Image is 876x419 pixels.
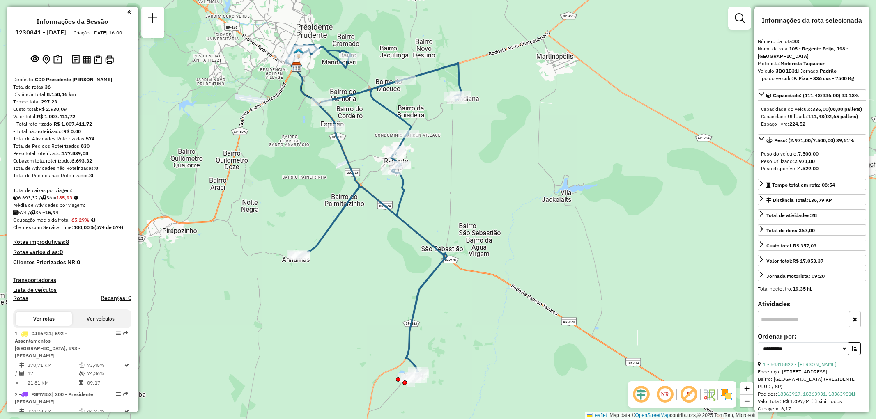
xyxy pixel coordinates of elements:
[91,218,95,222] em: Média calculada utilizando a maior ocupação (%Peso ou %Cubagem) de cada rota da sessão. Rotas cro...
[13,120,131,128] div: - Total roteirizado:
[124,409,129,414] i: Rota otimizada
[758,89,866,101] a: Capacidade: (111,48/336,00) 33,18%
[92,54,103,66] button: Visualizar Romaneio
[812,106,828,112] strong: 336,00
[761,165,863,172] div: Peso disponível:
[19,371,24,376] i: Total de Atividades
[292,61,302,71] img: Cross PA
[16,312,72,326] button: Ver rotas
[74,195,78,200] i: Meta Caixas/viagem: 209,00 Diferença: -23,07
[766,257,823,265] div: Valor total:
[37,113,75,119] strong: R$ 1.007.411,72
[13,83,131,91] div: Total de rotas:
[15,29,66,36] h6: 1230841 - [DATE]
[798,165,819,172] strong: 4.529,00
[794,158,815,164] strong: 2.971,00
[56,195,72,201] strong: 185,93
[824,113,858,119] strong: (02,65 pallets)
[87,407,124,415] td: 44,73%
[789,121,805,127] strong: 224,52
[758,16,866,24] h4: Informações da rota selecionada
[79,380,83,385] i: Tempo total em rota
[94,224,123,230] strong: (574 de 574)
[39,106,67,112] strong: R$ 2.930,09
[13,98,131,105] div: Tempo total:
[13,142,131,150] div: Total de Pedidos Roteirizados:
[758,368,866,375] div: Endereço: [STREET_ADDRESS]
[758,240,866,251] a: Custo total:R$ 357,03
[87,369,124,378] td: 74,36%
[123,331,128,336] em: Rota exportada
[95,165,98,171] strong: 0
[19,409,24,414] i: Distância Total
[761,120,863,128] div: Espaço livre:
[808,197,833,203] span: 136,79 KM
[793,258,823,264] strong: R$ 17.053,37
[13,105,131,113] div: Custo total:
[758,60,866,67] div: Motorista:
[761,105,863,113] div: Capacidade do veículo:
[793,286,812,292] strong: 19,35 hL
[30,210,35,215] i: Total de rotas
[81,54,92,65] button: Visualizar relatório de Roteirização
[812,398,842,404] span: Exibir todos
[35,76,112,82] strong: CDD Presidente [PERSON_NAME]
[758,255,866,266] a: Valor total:R$ 17.053,37
[799,227,815,234] strong: 367,00
[41,98,57,105] strong: 297:23
[758,398,866,405] div: Valor total: R$ 1.097,04
[761,158,863,165] div: Peso Utilizado:
[87,361,124,369] td: 73,45%
[758,285,866,293] div: Total hectolitro:
[793,75,854,81] strong: F. Fixa - 336 cxs - 7500 Kg
[703,388,716,401] img: Fluxo de ruas
[780,60,825,66] strong: Motorista Taipastur
[763,361,837,367] a: 1 - 54315822 - [PERSON_NAME]
[13,194,131,201] div: 6.693,32 / 36 =
[27,379,78,387] td: 21,81 KM
[62,150,88,156] strong: 177.839,08
[744,396,750,406] span: −
[655,385,675,404] span: Ocultar NR
[13,113,131,120] div: Valor total:
[13,135,131,142] div: Total de Atividades Roteirizadas:
[72,312,129,326] button: Ver veículos
[291,62,302,73] img: CDD Presidente Prudente
[766,227,815,234] div: Total de itens:
[124,363,129,368] i: Rota otimizada
[63,128,81,134] strong: R$ 0,00
[679,385,699,404] span: Exibir rótulo
[70,29,125,37] div: Criação: [DATE] 16:00
[758,38,866,45] div: Número da rota:
[13,286,131,293] h4: Lista de veículos
[87,379,124,387] td: 09:17
[774,137,854,143] span: Peso: (2.971,00/7.500,00) 39,61%
[758,224,866,236] a: Total de itens:367,00
[744,383,750,394] span: +
[79,363,85,368] i: % de utilização do peso
[758,375,866,390] div: Bairro: [GEOGRAPHIC_DATA] (PRESIDENTE PRUD / SP)
[758,270,866,281] a: Jornada Motorista: 09:20
[31,391,52,397] span: FSM7I53
[74,224,94,230] strong: 100,00%
[758,194,866,205] a: Distância Total:136,79 KM
[776,68,798,74] strong: JBQ1B31
[47,91,76,97] strong: 8.150,16 km
[52,53,64,66] button: Painel de Sugestão
[758,134,866,145] a: Peso: (2.971,00/7.500,00) 39,61%
[811,212,817,218] strong: 28
[758,179,866,190] a: Tempo total em rota: 08:54
[772,182,835,188] span: Tempo total em rota: 08:54
[758,45,866,60] div: Nome da rota:
[766,197,833,204] div: Distância Total:
[635,412,670,418] a: OpenStreetMap
[86,135,94,142] strong: 574
[15,391,93,405] span: 2 -
[41,195,46,200] i: Total de rotas
[587,412,607,418] a: Leaflet
[66,238,69,245] strong: 8
[758,209,866,220] a: Total de atividades:28
[90,172,93,179] strong: 0
[145,10,161,28] a: Nova sessão e pesquisa
[631,385,651,404] span: Ocultar deslocamento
